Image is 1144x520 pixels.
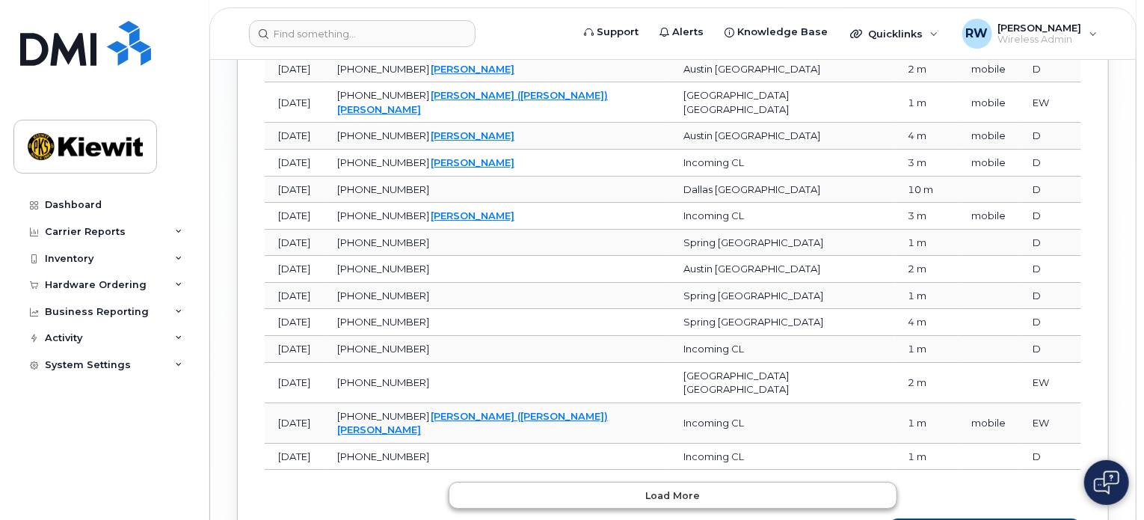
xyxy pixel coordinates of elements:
[265,403,324,444] td: [DATE]
[1019,403,1081,444] td: EW
[894,177,958,204] td: 10 m
[670,309,894,336] td: Spring [GEOGRAPHIC_DATA]
[1019,56,1081,83] td: D
[998,22,1082,34] span: [PERSON_NAME]
[265,203,324,230] td: [DATE]
[840,19,949,49] div: Quicklinks
[337,129,429,141] span: [PHONE_NUMBER]
[998,34,1082,46] span: Wireless Admin
[670,123,894,150] td: Austin [GEOGRAPHIC_DATA]
[1019,230,1081,257] td: D
[1019,123,1081,150] td: D
[670,283,894,310] td: Spring [GEOGRAPHIC_DATA]
[337,63,429,75] span: [PHONE_NUMBER]
[966,25,988,43] span: RW
[670,363,894,403] td: [GEOGRAPHIC_DATA] [GEOGRAPHIC_DATA]
[431,129,514,141] a: [PERSON_NAME]
[894,403,958,444] td: 1 m
[894,123,958,150] td: 4 m
[894,203,958,230] td: 3 m
[894,230,958,257] td: 1 m
[868,28,923,40] span: Quicklinks
[431,156,514,168] a: [PERSON_NAME]
[265,177,324,204] td: [DATE]
[1019,336,1081,363] td: D
[958,123,1019,150] td: mobile
[670,403,894,444] td: Incoming CL
[894,56,958,83] td: 2 m
[573,17,649,47] a: Support
[737,25,828,40] span: Knowledge Base
[958,56,1019,83] td: mobile
[337,236,429,248] span: [PHONE_NUMBER]
[894,444,958,471] td: 1 m
[952,19,1108,49] div: Rebecca Werner
[265,82,324,123] td: [DATE]
[431,209,514,221] a: [PERSON_NAME]
[894,363,958,403] td: 2 m
[597,25,639,40] span: Support
[337,263,429,275] span: [PHONE_NUMBER]
[1019,203,1081,230] td: D
[670,56,894,83] td: Austin [GEOGRAPHIC_DATA]
[894,336,958,363] td: 1 m
[265,230,324,257] td: [DATE]
[265,283,324,310] td: [DATE]
[265,363,324,403] td: [DATE]
[265,336,324,363] td: [DATE]
[670,150,894,177] td: Incoming CL
[1019,363,1081,403] td: EW
[265,309,324,336] td: [DATE]
[958,150,1019,177] td: mobile
[672,25,704,40] span: Alerts
[958,403,1019,444] td: mobile
[449,482,897,509] button: Load more
[670,177,894,204] td: Dallas [GEOGRAPHIC_DATA]
[337,410,429,422] span: [PHONE_NUMBER]
[337,89,608,115] a: [PERSON_NAME] ([PERSON_NAME]) [PERSON_NAME]
[1019,82,1081,123] td: EW
[670,444,894,471] td: Incoming CL
[649,17,714,47] a: Alerts
[337,410,608,436] a: [PERSON_NAME] ([PERSON_NAME]) [PERSON_NAME]
[894,150,958,177] td: 3 m
[1094,471,1119,495] img: Open chat
[1019,177,1081,204] td: D
[337,209,429,221] span: [PHONE_NUMBER]
[265,444,324,471] td: [DATE]
[337,376,429,388] span: [PHONE_NUMBER]
[646,489,701,503] span: Load more
[670,203,894,230] td: Incoming CL
[337,343,429,355] span: [PHONE_NUMBER]
[894,309,958,336] td: 4 m
[670,336,894,363] td: Incoming CL
[337,156,429,168] span: [PHONE_NUMBER]
[1019,444,1081,471] td: D
[337,450,429,462] span: [PHONE_NUMBER]
[431,63,514,75] a: [PERSON_NAME]
[894,283,958,310] td: 1 m
[670,256,894,283] td: Austin [GEOGRAPHIC_DATA]
[1019,256,1081,283] td: D
[958,203,1019,230] td: mobile
[670,82,894,123] td: [GEOGRAPHIC_DATA] [GEOGRAPHIC_DATA]
[337,89,429,101] span: [PHONE_NUMBER]
[670,230,894,257] td: Spring [GEOGRAPHIC_DATA]
[1019,150,1081,177] td: D
[265,256,324,283] td: [DATE]
[714,17,838,47] a: Knowledge Base
[337,290,429,302] span: [PHONE_NUMBER]
[337,183,429,195] span: [PHONE_NUMBER]
[265,56,324,83] td: [DATE]
[894,82,958,123] td: 1 m
[249,20,476,47] input: Find something...
[265,150,324,177] td: [DATE]
[1019,309,1081,336] td: D
[958,82,1019,123] td: mobile
[265,123,324,150] td: [DATE]
[894,256,958,283] td: 2 m
[337,316,429,328] span: [PHONE_NUMBER]
[1019,283,1081,310] td: D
